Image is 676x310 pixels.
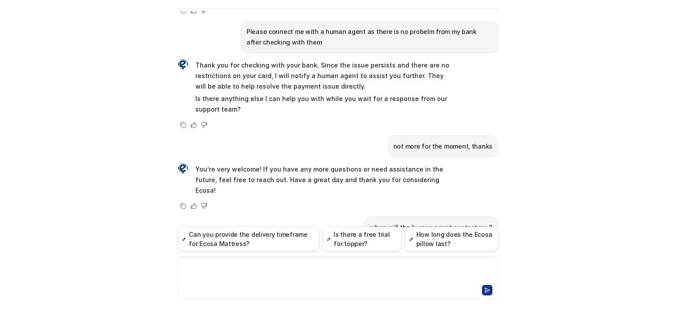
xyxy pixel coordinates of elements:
[178,163,188,174] img: Widget
[195,60,453,92] p: Thank you for checking with your bank. Since the issue persists and there are no restrictions on ...
[370,222,492,233] p: when will the human agent contact me ?
[195,164,453,196] p: You’re very welcome! If you have any more questions or need assistance in the future, feel free t...
[246,26,492,48] p: Please connect me with a human agent as there is no probelm from my bank after checking with them
[393,141,492,152] p: not more for the moment, thanks
[178,227,319,251] button: Can you provide the delivery timeframe for Ecosa Mattress?
[405,227,498,251] button: How long does the Ecosa pillow last?
[178,59,188,70] img: Widget
[195,93,453,115] p: Is there anything else I can help you with while you wait for a response from our support team?
[323,227,401,251] button: Is there a free trial for topper?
